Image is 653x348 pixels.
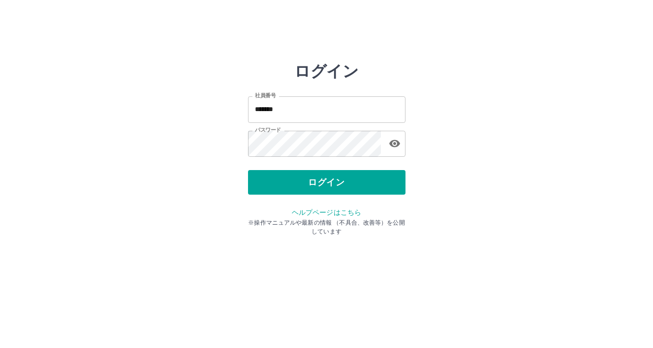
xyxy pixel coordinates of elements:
[294,62,359,81] h2: ログイン
[255,126,281,134] label: パスワード
[292,208,361,216] a: ヘルプページはこちら
[248,218,405,236] p: ※操作マニュアルや最新の情報 （不具合、改善等）を公開しています
[255,92,276,99] label: 社員番号
[248,170,405,195] button: ログイン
